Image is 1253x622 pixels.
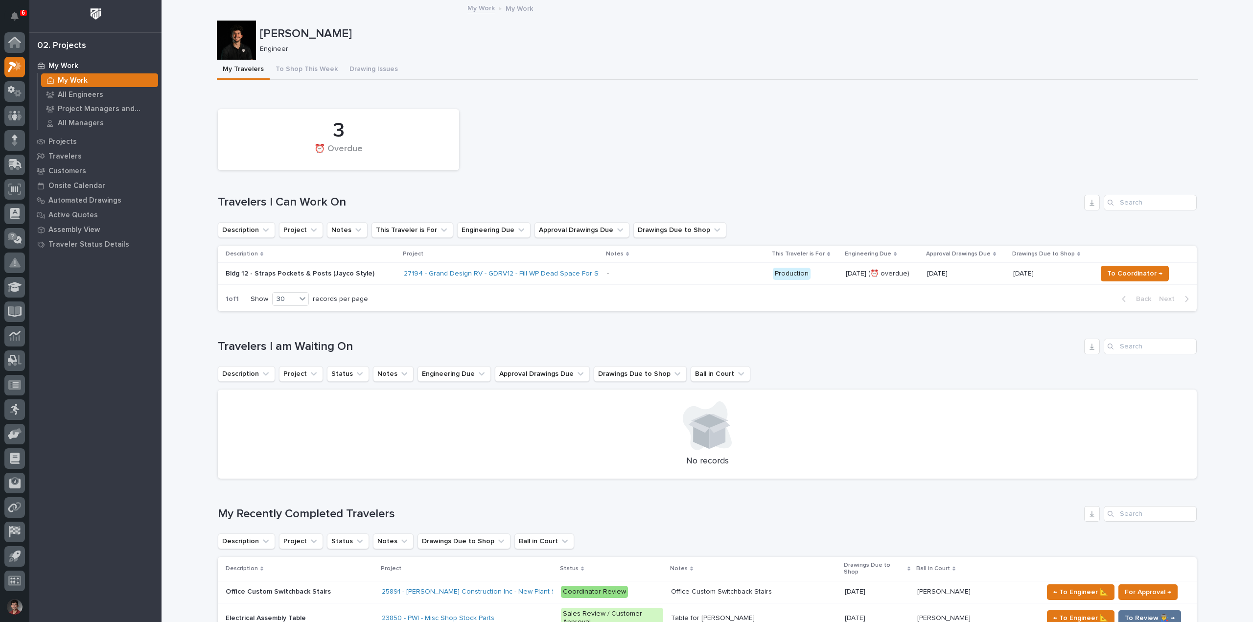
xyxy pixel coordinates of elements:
[260,45,1190,53] p: Engineer
[844,560,905,578] p: Drawings Due to Shop
[845,249,891,259] p: Engineering Due
[218,263,1197,285] tr: Bldg 12 - Straps Pockets & Posts (Jayco Style)27194 - Grand Design RV - GDRV12 - Fill WP Dead Spa...
[926,249,991,259] p: Approval Drawings Due
[467,2,495,13] a: My Work
[670,563,688,574] p: Notes
[846,270,919,278] p: [DATE] (⏰ overdue)
[226,586,333,596] p: Office Custom Switchback Stairs
[38,116,162,130] a: All Managers
[218,366,275,382] button: Description
[12,12,25,27] div: Notifications6
[226,270,396,278] p: Bldg 12 - Straps Pockets & Posts (Jayco Style)
[279,366,323,382] button: Project
[845,586,867,596] p: [DATE]
[1118,584,1178,600] button: For Approval →
[87,5,105,23] img: Workspace Logo
[534,222,629,238] button: Approval Drawings Due
[1101,266,1169,281] button: To Coordinator →
[606,249,624,259] p: Notes
[773,268,811,280] div: Production
[29,193,162,207] a: Automated Drawings
[218,340,1080,354] h1: Travelers I am Waiting On
[58,119,104,128] p: All Managers
[38,73,162,87] a: My Work
[371,222,453,238] button: This Traveler is For
[48,62,78,70] p: My Work
[48,240,129,249] p: Traveler Status Details
[1104,339,1197,354] input: Search
[218,533,275,549] button: Description
[1107,268,1162,279] span: To Coordinator →
[381,563,401,574] p: Project
[1047,584,1114,600] button: ← To Engineer 📐
[327,222,368,238] button: Notes
[29,222,162,237] a: Assembly View
[58,105,154,114] p: Project Managers and Engineers
[29,58,162,73] a: My Work
[1013,268,1036,278] p: [DATE]
[218,195,1080,209] h1: Travelers I Can Work On
[403,249,423,259] p: Project
[48,182,105,190] p: Onsite Calendar
[671,588,772,596] div: Office Custom Switchback Stairs
[48,211,98,220] p: Active Quotes
[927,270,1005,278] p: [DATE]
[772,249,825,259] p: This Traveler is For
[270,60,344,80] button: To Shop This Week
[495,366,590,382] button: Approval Drawings Due
[273,294,296,304] div: 30
[38,88,162,101] a: All Engineers
[58,76,88,85] p: My Work
[38,102,162,115] a: Project Managers and Engineers
[560,563,579,574] p: Status
[48,152,82,161] p: Travelers
[260,27,1194,41] p: [PERSON_NAME]
[327,366,369,382] button: Status
[1125,586,1171,598] span: For Approval →
[691,366,750,382] button: Ball in Court
[607,270,609,278] div: -
[29,207,162,222] a: Active Quotes
[226,249,258,259] p: Description
[457,222,531,238] button: Engineering Due
[594,366,687,382] button: Drawings Due to Shop
[1104,506,1197,522] input: Search
[327,533,369,549] button: Status
[916,563,950,574] p: Ball in Court
[22,9,25,16] p: 6
[382,588,634,596] a: 25891 - [PERSON_NAME] Construction Inc - New Plant Setup - Mezzanine Project
[279,533,323,549] button: Project
[58,91,103,99] p: All Engineers
[1104,195,1197,210] input: Search
[218,581,1197,603] tr: Office Custom Switchback StairsOffice Custom Switchback Stairs 25891 - [PERSON_NAME] Construction...
[29,134,162,149] a: Projects
[917,586,973,596] p: [PERSON_NAME]
[217,60,270,80] button: My Travelers
[418,533,510,549] button: Drawings Due to Shop
[29,237,162,252] a: Traveler Status Details
[506,2,533,13] p: My Work
[344,60,404,80] button: Drawing Issues
[1130,295,1151,303] span: Back
[48,226,100,234] p: Assembly View
[48,167,86,176] p: Customers
[418,366,491,382] button: Engineering Due
[313,295,368,303] p: records per page
[234,144,442,164] div: ⏰ Overdue
[514,533,574,549] button: Ball in Court
[218,507,1080,521] h1: My Recently Completed Travelers
[29,149,162,163] a: Travelers
[48,196,121,205] p: Automated Drawings
[404,270,628,278] a: 27194 - Grand Design RV - GDRV12 - Fill WP Dead Space For Short Units
[633,222,726,238] button: Drawings Due to Shop
[48,138,77,146] p: Projects
[373,366,414,382] button: Notes
[29,178,162,193] a: Onsite Calendar
[234,118,442,143] div: 3
[1012,249,1075,259] p: Drawings Due to Shop
[279,222,323,238] button: Project
[37,41,86,51] div: 02. Projects
[1053,586,1108,598] span: ← To Engineer 📐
